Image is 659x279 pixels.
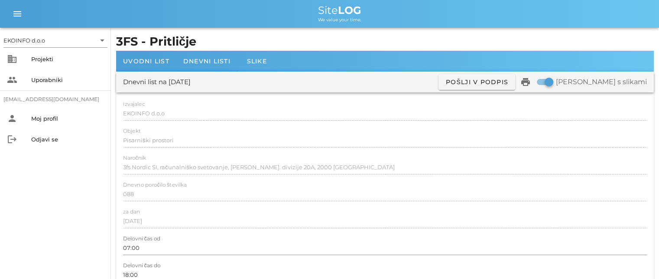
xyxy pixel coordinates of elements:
[123,101,145,108] label: Izvajalec
[123,236,160,242] label: Delovni čas od
[318,17,361,23] span: We value your time.
[123,263,160,269] label: Delovni čas do
[123,155,146,161] label: Naročnik
[7,54,17,64] i: business
[31,56,104,62] div: Projekti
[123,209,140,215] label: za dan
[556,78,647,86] label: [PERSON_NAME] s slikami
[31,76,104,83] div: Uporabniki
[318,4,361,16] span: Site
[338,4,361,16] b: LOG
[123,77,191,87] div: Dnevni list na [DATE]
[12,9,23,19] i: menu
[7,134,17,144] i: logout
[7,113,17,124] i: person
[7,75,17,85] i: people
[183,57,230,65] span: Dnevni listi
[616,237,659,279] iframe: Chat Widget
[123,128,141,135] label: Objekt
[31,136,104,143] div: Odjavi se
[520,77,531,87] i: print
[438,74,515,90] button: Pošlji v podpis
[616,237,659,279] div: Pripomoček za klepet
[123,57,169,65] span: Uvodni list
[116,33,654,51] h1: 3FS - Pritličje
[123,182,187,188] label: Dnevno poročilo številka
[247,57,267,65] span: Slike
[31,115,104,122] div: Moj profil
[3,33,107,47] div: EKOINFO d.o.o
[445,78,508,86] span: Pošlji v podpis
[97,35,107,46] i: arrow_drop_down
[3,36,45,44] div: EKOINFO d.o.o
